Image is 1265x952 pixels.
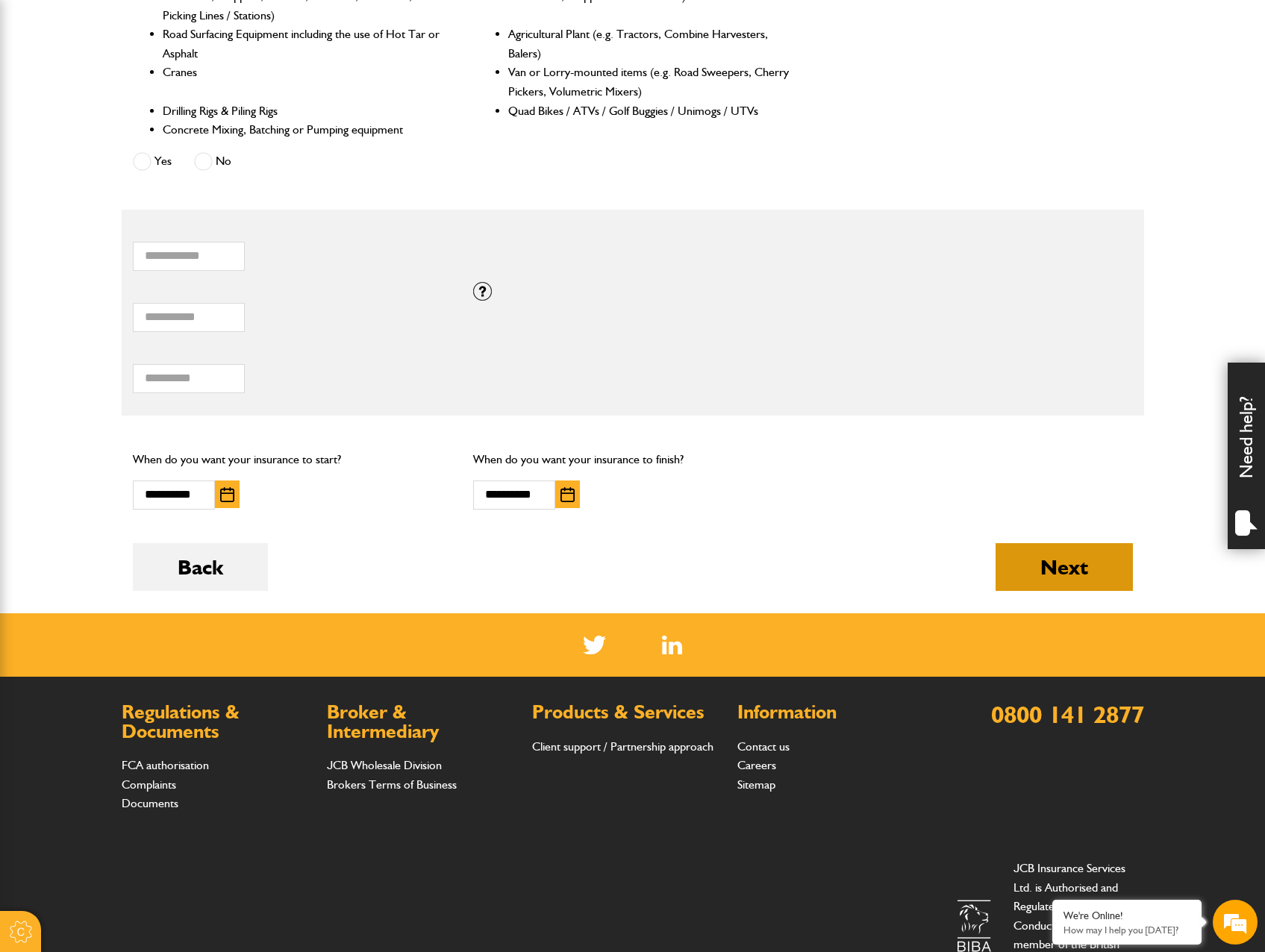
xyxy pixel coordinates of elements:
a: 0800 141 2877 [991,700,1144,729]
a: Brokers Terms of Business [327,777,457,792]
a: LinkedIn [662,636,682,654]
a: Client support / Partnership approach [532,739,713,754]
img: Linked In [662,636,682,654]
div: Need help? [1228,363,1265,549]
a: Contact us [737,739,790,754]
li: Agricultural Plant (e.g. Tractors, Combine Harvesters, Balers) [508,25,791,63]
button: Back [133,543,268,591]
li: Quad Bikes / ATVs / Golf Buggies / Unimogs / UTVs [508,101,791,121]
img: Choose date [220,487,234,502]
a: Careers [737,758,776,772]
h2: Regulations & Documents [122,703,312,741]
p: When do you want your insurance to start? [133,450,452,469]
li: Road Surfacing Equipment including the use of Hot Tar or Asphalt [163,25,446,63]
label: No [194,152,231,171]
li: Drilling Rigs & Piling Rigs [163,101,446,121]
button: Next [996,543,1133,591]
li: Van or Lorry-mounted items (e.g. Road Sweepers, Cherry Pickers, Volumetric Mixers) [508,63,791,101]
div: We're Online! [1063,909,1190,922]
a: FCA authorisation [122,758,209,772]
p: When do you want your insurance to finish? [473,450,792,469]
a: Sitemap [737,777,775,792]
label: Yes [133,152,172,171]
img: Choose date [560,487,575,502]
p: How may I help you today? [1063,924,1190,936]
li: Concrete Mixing, Batching or Pumping equipment [163,120,446,140]
h2: Information [737,703,928,722]
h2: Products & Services [532,703,722,722]
a: Complaints [122,777,176,792]
img: Twitter [583,636,606,654]
li: Cranes [163,63,446,101]
h2: Broker & Intermediary [327,703,517,741]
a: JCB Wholesale Division [327,758,442,772]
a: Documents [122,796,178,810]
